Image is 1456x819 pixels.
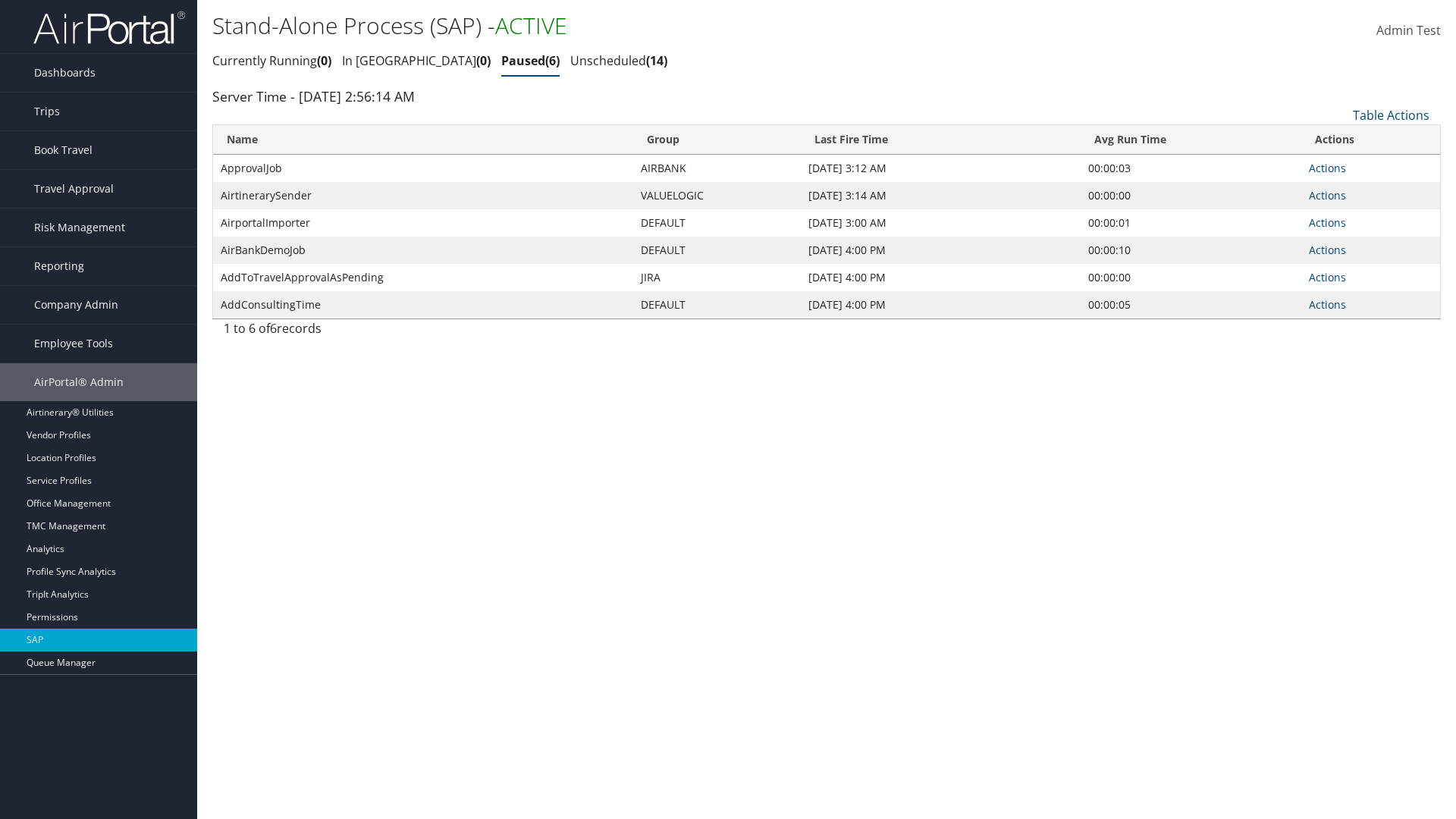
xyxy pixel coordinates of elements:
[1353,107,1429,124] a: Table Actions
[1309,215,1346,230] a: Actions
[801,237,1081,264] td: [DATE] 4:00 PM
[213,125,633,155] th: Name: activate to sort column ascending
[1081,237,1302,264] td: 00:00:10
[633,155,801,182] td: AIRBANK
[1081,291,1302,318] td: 00:00:05
[1081,182,1302,209] td: 00:00:00
[1301,125,1440,155] th: Actions
[34,93,60,130] span: Trips
[633,209,801,237] td: DEFAULT
[213,209,633,237] td: AirportalImporter
[545,52,560,69] span: 6
[633,264,801,291] td: JIRA
[801,264,1081,291] td: [DATE] 4:00 PM
[1309,270,1346,284] a: Actions
[476,52,491,69] span: 0
[1376,8,1441,55] a: Admin Test
[1081,155,1302,182] td: 00:00:03
[270,320,277,337] span: 6
[213,264,633,291] td: AddToTravelApprovalAsPending
[646,52,667,69] span: 14
[801,125,1081,155] th: Last Fire Time: activate to sort column ascending
[570,52,667,69] a: Unscheduled14
[1309,243,1346,257] a: Actions
[212,10,1031,42] h1: Stand-Alone Process (SAP) -
[1376,22,1441,39] span: Admin Test
[213,155,633,182] td: ApprovalJob
[34,209,125,246] span: Risk Management
[33,10,185,45] img: airportal-logo.png
[34,286,118,324] span: Company Admin
[1081,209,1302,237] td: 00:00:01
[212,86,1441,106] div: Server Time - [DATE] 2:56:14 AM
[1309,161,1346,175] a: Actions
[1309,188,1346,202] a: Actions
[34,363,124,401] span: AirPortal® Admin
[34,170,114,208] span: Travel Approval
[1081,264,1302,291] td: 00:00:00
[1309,297,1346,312] a: Actions
[633,182,801,209] td: VALUELOGIC
[801,209,1081,237] td: [DATE] 3:00 AM
[633,125,801,155] th: Group: activate to sort column ascending
[501,52,560,69] a: Paused6
[495,10,567,41] span: ACTIVE
[34,325,113,362] span: Employee Tools
[212,52,331,69] a: Currently Running0
[317,52,331,69] span: 0
[213,237,633,264] td: AirBankDemoJob
[34,247,84,285] span: Reporting
[213,291,633,318] td: AddConsultingTime
[1081,125,1302,155] th: Avg Run Time: activate to sort column ascending
[213,182,633,209] td: AirtinerarySender
[342,52,491,69] a: In [GEOGRAPHIC_DATA]0
[633,291,801,318] td: DEFAULT
[801,182,1081,209] td: [DATE] 3:14 AM
[34,54,96,92] span: Dashboards
[34,131,93,169] span: Book Travel
[801,291,1081,318] td: [DATE] 4:00 PM
[224,319,508,345] div: 1 to 6 of records
[801,155,1081,182] td: [DATE] 3:12 AM
[633,237,801,264] td: DEFAULT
